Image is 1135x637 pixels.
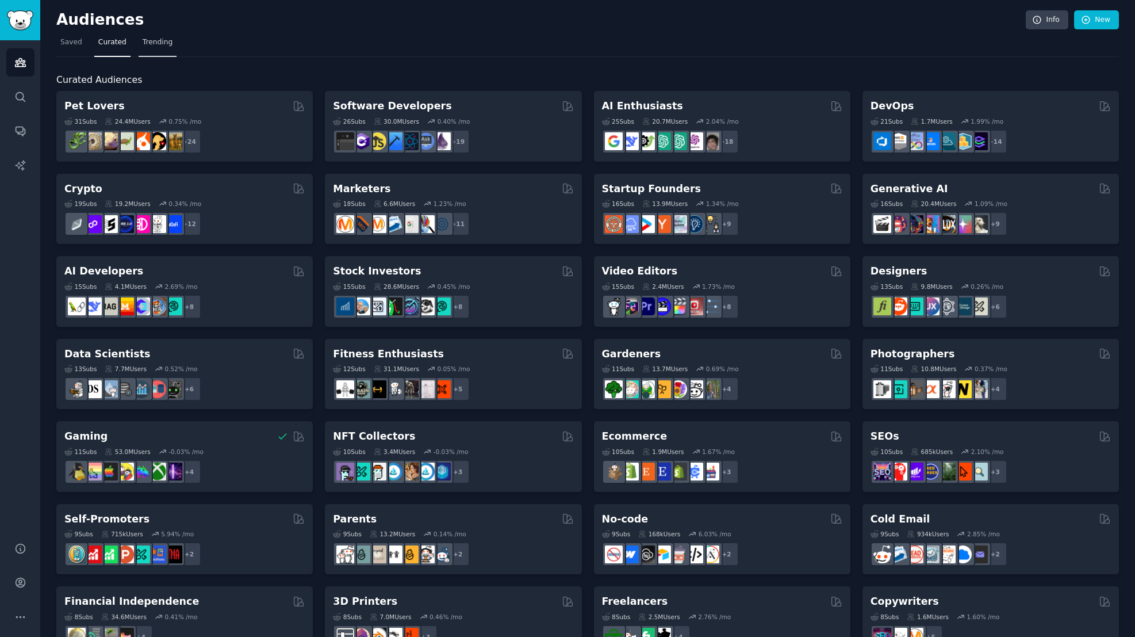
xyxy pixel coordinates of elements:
[401,380,419,398] img: fitness30plus
[871,365,903,373] div: 11 Sub s
[653,463,671,480] img: EtsySellers
[871,99,914,113] h2: DevOps
[906,297,923,315] img: UI_Design
[954,297,972,315] img: learndesign
[954,380,972,398] img: Nikon
[938,132,956,150] img: platformengineering
[602,200,634,208] div: 16 Sub s
[971,283,1003,291] div: 0.26 % /mo
[873,297,891,315] img: typography
[889,215,907,233] img: dalle2
[971,117,1003,125] div: 1.99 % /mo
[132,132,150,150] img: cockatiel
[374,200,416,208] div: 6.6M Users
[889,297,907,315] img: logodesign
[64,99,125,113] h2: Pet Lovers
[911,117,953,125] div: 1.7M Users
[970,215,988,233] img: DreamBooth
[100,297,118,315] img: Rag
[100,546,118,563] img: selfpromotion
[64,182,102,196] h2: Crypto
[938,380,956,398] img: canon
[336,380,354,398] img: GYM
[336,215,354,233] img: content_marketing
[871,182,948,196] h2: Generative AI
[922,463,940,480] img: SEO_cases
[871,448,903,456] div: 10 Sub s
[653,215,671,233] img: ycombinator
[701,215,719,233] img: growmybusiness
[333,200,365,208] div: 18 Sub s
[369,546,386,563] img: beyondthebump
[889,380,907,398] img: streetphotography
[602,365,634,373] div: 11 Sub s
[336,132,354,150] img: software
[68,463,86,480] img: linux_gaming
[873,132,891,150] img: azuredevops
[970,546,988,563] img: EmailOutreach
[602,99,683,113] h2: AI Enthusiasts
[715,460,739,484] div: + 3
[68,380,86,398] img: MachineLearning
[168,200,201,208] div: 0.34 % /mo
[446,460,470,484] div: + 3
[871,200,903,208] div: 16 Sub s
[642,283,684,291] div: 2.4M Users
[706,200,739,208] div: 1.34 % /mo
[148,380,166,398] img: datasets
[417,380,435,398] img: physicaltherapy
[685,546,703,563] img: NoCodeMovement
[642,365,688,373] div: 13.7M Users
[105,448,150,456] div: 53.0M Users
[417,546,435,563] img: parentsofmultiples
[98,37,126,48] span: Curated
[669,297,687,315] img: finalcutpro
[437,283,470,291] div: 0.45 % /mo
[105,283,147,291] div: 4.1M Users
[685,215,703,233] img: Entrepreneurship
[352,380,370,398] img: GymMotivation
[669,463,687,480] img: reviewmyshopify
[132,215,150,233] img: defiblockchain
[437,365,470,373] div: 0.05 % /mo
[385,132,402,150] img: iOSProgramming
[685,463,703,480] img: ecommercemarketing
[100,132,118,150] img: leopardgeckos
[401,297,419,315] img: StocksAndTrading
[369,297,386,315] img: Forex
[68,132,86,150] img: herpetology
[148,215,166,233] img: CryptoNews
[417,132,435,150] img: AskComputerScience
[336,297,354,315] img: dividends
[446,377,470,401] div: + 5
[437,117,470,125] div: 0.40 % /mo
[164,463,182,480] img: TwitchStreaming
[374,283,419,291] div: 28.6M Users
[116,132,134,150] img: turtle
[84,463,102,480] img: CozyGamers
[100,463,118,480] img: macgaming
[983,295,1007,319] div: + 6
[64,200,97,208] div: 19 Sub s
[602,117,634,125] div: 25 Sub s
[701,297,719,315] img: postproduction
[401,463,419,480] img: CryptoArt
[333,512,377,527] h2: Parents
[701,132,719,150] img: ArtificalIntelligence
[970,380,988,398] img: WeddingPhotography
[701,380,719,398] img: GardenersWorld
[105,117,150,125] div: 24.4M Users
[385,297,402,315] img: Trading
[116,463,134,480] img: GamerPals
[922,380,940,398] img: SonyAlpha
[177,460,201,484] div: + 4
[56,73,142,87] span: Curated Audiences
[938,546,956,563] img: b2b_sales
[906,132,923,150] img: Docker_DevOps
[60,37,82,48] span: Saved
[701,463,719,480] img: ecommerce_growth
[352,132,370,150] img: csharp
[669,380,687,398] img: flowers
[132,297,150,315] img: OpenSourceAI
[653,380,671,398] img: GardeningUK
